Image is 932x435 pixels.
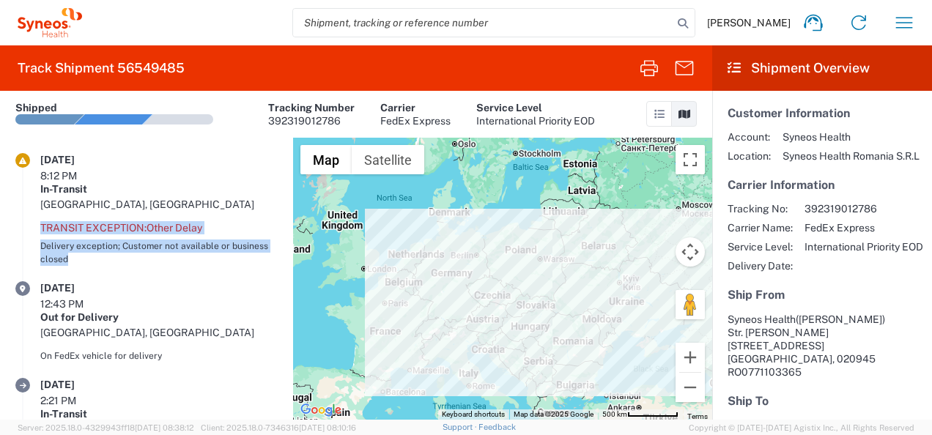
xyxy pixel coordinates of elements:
[40,239,278,266] div: Delivery exception; Customer not available or business closed
[476,101,595,114] div: Service Level
[728,313,796,325] span: Syneos Health
[299,423,356,432] span: [DATE] 08:10:16
[268,101,355,114] div: Tracking Number
[135,423,194,432] span: [DATE] 08:38:12
[598,409,683,420] button: Map Scale: 500 km per 66 pixels
[783,130,920,144] span: Syneos Health
[728,221,793,234] span: Carrier Name:
[380,101,451,114] div: Carrier
[478,423,516,431] a: Feedback
[783,149,920,163] span: Syneos Health Romania S.R.L
[728,240,793,253] span: Service Level:
[147,222,202,234] span: Other Delay
[728,288,917,302] h5: Ship From
[18,59,185,77] h2: Track Shipment 56549485
[728,313,917,379] address: [GEOGRAPHIC_DATA], 020945 RO
[476,114,595,127] div: International Priority EOD
[297,401,345,420] a: Open this area in Google Maps (opens a new window)
[805,221,923,234] span: FedEx Express
[40,281,114,294] div: [DATE]
[40,222,147,234] span: Transit exception:
[712,45,932,91] header: Shipment Overview
[796,313,885,325] span: ([PERSON_NAME])
[201,423,356,432] span: Client: 2025.18.0-7346316
[40,378,114,391] div: [DATE]
[18,423,194,432] span: Server: 2025.18.0-4329943ff18
[40,153,114,166] div: [DATE]
[268,114,355,127] div: 392319012786
[676,373,705,402] button: Zoom out
[676,290,705,319] button: Drag Pegman onto the map to open Street View
[805,202,923,215] span: 392319012786
[40,182,278,196] div: In-Transit
[676,343,705,372] button: Zoom in
[352,145,424,174] button: Show satellite imagery
[728,178,917,192] h5: Carrier Information
[40,169,114,182] div: 8:12 PM
[40,349,278,362] div: On FedEx vehicle for delivery
[40,326,278,339] div: [GEOGRAPHIC_DATA], [GEOGRAPHIC_DATA]
[602,410,627,418] span: 500 km
[514,410,593,418] span: Map data ©2025 Google
[707,16,791,29] span: [PERSON_NAME]
[805,240,923,253] span: International Priority EOD
[676,145,705,174] button: Toggle fullscreen view
[40,311,278,324] div: Out for Delivery
[40,198,278,211] div: [GEOGRAPHIC_DATA], [GEOGRAPHIC_DATA]
[40,297,114,311] div: 12:43 PM
[687,412,708,420] a: Terms
[443,423,479,431] a: Support
[40,394,114,407] div: 2:21 PM
[676,237,705,267] button: Map camera controls
[300,145,352,174] button: Show street map
[728,130,771,144] span: Account:
[728,106,917,120] h5: Customer Information
[293,9,673,37] input: Shipment, tracking or reference number
[728,327,829,352] span: Str. [PERSON_NAME][STREET_ADDRESS]
[728,202,793,215] span: Tracking No:
[15,101,57,114] div: Shipped
[728,259,793,272] span: Delivery Date:
[40,407,278,420] div: In-Transit
[728,149,771,163] span: Location:
[442,409,505,420] button: Keyboard shortcuts
[728,394,917,408] h5: Ship To
[689,421,914,434] span: Copyright © [DATE]-[DATE] Agistix Inc., All Rights Reserved
[297,401,345,420] img: Google
[741,366,802,378] span: 0771103365
[789,419,879,431] span: ([PERSON_NAME])
[380,114,451,127] div: FedEx Express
